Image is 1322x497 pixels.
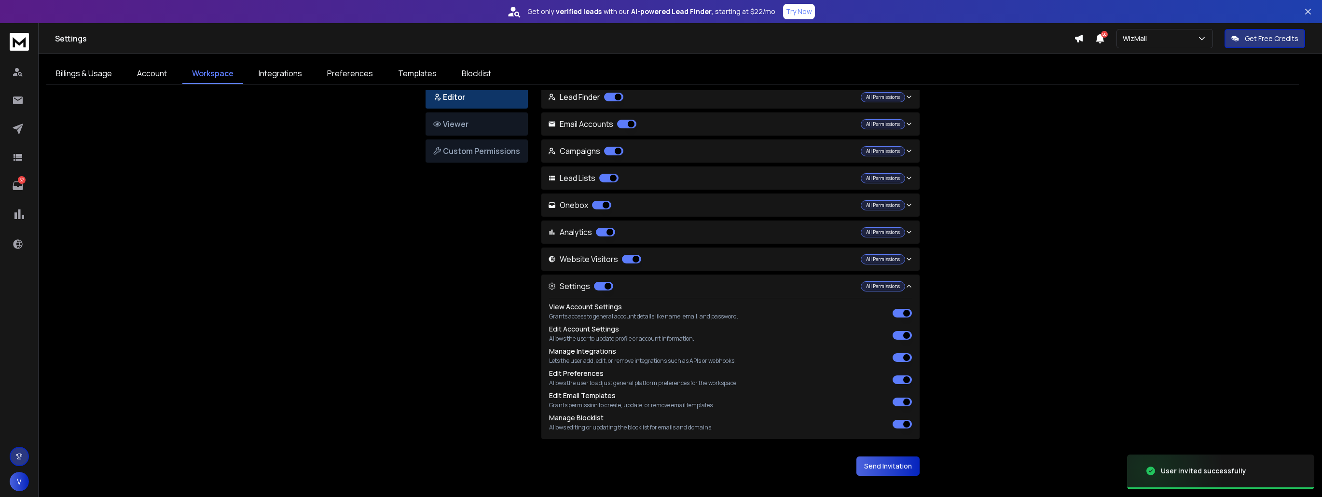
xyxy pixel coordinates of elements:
[541,275,920,298] button: Settings All Permissions
[861,254,905,264] div: All Permissions
[1245,34,1298,43] p: Get Free Credits
[548,91,623,103] p: Lead Finder
[549,424,713,431] p: Allows editing or updating the blocklist for emails and domains.
[631,7,713,16] strong: AI-powered Lead Finder,
[548,199,611,211] p: Onebox
[549,401,714,409] p: Grants permission to create, update, or remove email templates.
[1101,31,1108,38] span: 50
[541,85,920,109] button: Lead Finder All Permissions
[1161,466,1246,476] div: User invited successfully
[127,64,177,84] a: Account
[861,146,905,156] div: All Permissions
[548,253,641,265] p: Website Visitors
[548,226,615,238] p: Analytics
[18,176,26,184] p: 67
[548,118,636,130] p: Email Accounts
[541,193,920,217] button: Onebox All Permissions
[1225,29,1305,48] button: Get Free Credits
[388,64,446,84] a: Templates
[549,302,622,311] label: View Account Settings
[548,172,619,184] p: Lead Lists
[549,313,738,320] p: Grants access to general account details like name, email, and password.
[433,118,520,130] p: Viewer
[55,33,1074,44] h1: Settings
[549,324,619,333] label: Edit Account Settings
[452,64,501,84] a: Blocklist
[549,335,694,343] p: Allows the user to update profile or account information.
[541,166,920,190] button: Lead Lists All Permissions
[317,64,383,84] a: Preferences
[861,200,905,210] div: All Permissions
[10,472,29,491] button: V
[46,64,122,84] a: Billings & Usage
[541,112,920,136] button: Email Accounts All Permissions
[549,369,604,378] label: Edit Preferences
[548,280,613,292] p: Settings
[10,33,29,51] img: logo
[861,227,905,237] div: All Permissions
[861,119,905,129] div: All Permissions
[249,64,312,84] a: Integrations
[861,92,905,102] div: All Permissions
[786,7,812,16] p: Try Now
[549,379,738,387] p: Allows the user to adjust general platform preferences for the workspace.
[433,145,520,157] p: Custom Permissions
[541,298,920,439] div: Settings All Permissions
[8,176,28,195] a: 67
[856,456,920,476] button: Send Invitation
[541,248,920,271] button: Website Visitors All Permissions
[556,7,602,16] strong: verified leads
[1123,34,1151,43] p: WizMail
[549,391,616,400] label: Edit Email Templates
[541,221,920,244] button: Analytics All Permissions
[783,4,815,19] button: Try Now
[182,64,243,84] a: Workspace
[549,357,736,365] p: Lets the user add, edit, or remove integrations such as APIs or webhooks.
[861,281,905,291] div: All Permissions
[861,173,905,183] div: All Permissions
[549,413,604,422] label: Manage Blocklist
[433,91,520,103] p: Editor
[541,139,920,163] button: Campaigns All Permissions
[527,7,775,16] p: Get only with our starting at $22/mo
[549,346,616,356] label: Manage Integrations
[548,145,623,157] p: Campaigns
